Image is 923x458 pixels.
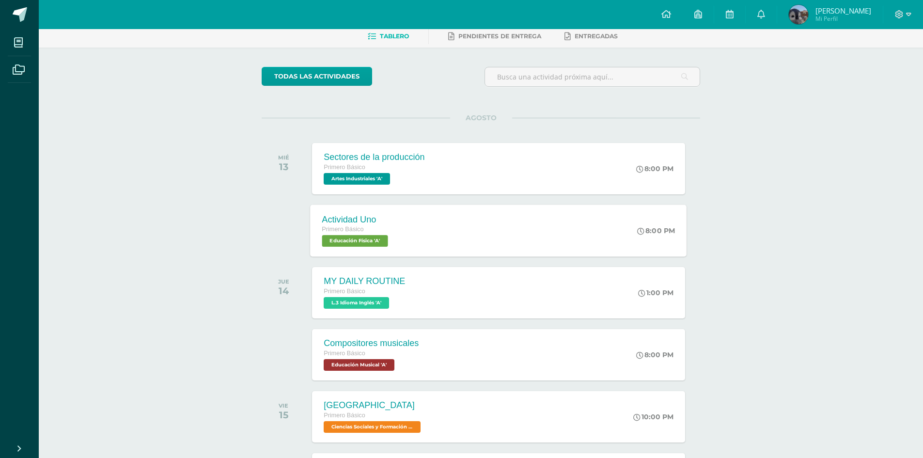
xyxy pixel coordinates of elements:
[636,350,673,359] div: 8:00 PM
[564,29,618,44] a: Entregadas
[279,409,288,421] div: 15
[789,5,808,24] img: 61f51aae5a79f36168ee7b4e0f76c407.png
[324,338,419,348] div: Compositores musicales
[322,226,364,233] span: Primero Básico
[638,288,673,297] div: 1:00 PM
[324,412,365,419] span: Primero Básico
[815,15,871,23] span: Mi Perfil
[324,173,390,185] span: Artes Industriales 'A'
[450,113,512,122] span: AGOSTO
[636,164,673,173] div: 8:00 PM
[575,32,618,40] span: Entregadas
[324,164,365,171] span: Primero Básico
[322,214,391,224] div: Actividad Uno
[448,29,541,44] a: Pendientes de entrega
[324,297,389,309] span: L.3 Idioma Inglés 'A'
[279,402,288,409] div: VIE
[638,226,675,235] div: 8:00 PM
[380,32,409,40] span: Tablero
[278,278,289,285] div: JUE
[278,285,289,297] div: 14
[324,152,424,162] div: Sectores de la producción
[322,235,388,247] span: Educación Física 'A'
[262,67,372,86] a: todas las Actividades
[278,161,289,173] div: 13
[324,276,405,286] div: MY DAILY ROUTINE
[324,421,421,433] span: Ciencias Sociales y Formación Ciudadana 'A'
[458,32,541,40] span: Pendientes de entrega
[324,400,423,411] div: [GEOGRAPHIC_DATA]
[324,350,365,357] span: Primero Básico
[633,412,673,421] div: 10:00 PM
[324,359,394,371] span: Educación Musical 'A'
[815,6,871,16] span: [PERSON_NAME]
[485,67,700,86] input: Busca una actividad próxima aquí...
[324,288,365,295] span: Primero Básico
[278,154,289,161] div: MIÉ
[368,29,409,44] a: Tablero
